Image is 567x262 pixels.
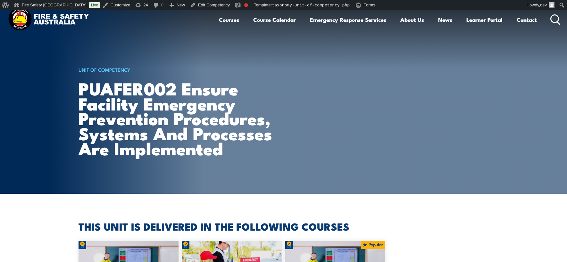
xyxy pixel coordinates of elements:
a: News [438,11,452,28]
h1: PUAFER002 Ensure facility emergency prevention procedures, systems and processes are implemented [79,81,303,156]
a: Course Calendar [253,11,296,28]
a: Learner Portal [466,11,503,28]
a: About Us [400,11,424,28]
div: Focus keyphrase not set [244,3,248,7]
h6: UNIT OF COMPETENCY [79,66,303,73]
a: Emergency Response Services [310,11,386,28]
a: Courses [219,11,239,28]
span: dev [540,3,547,7]
a: Live [89,2,100,8]
span: taxonomy-unit-of-competency.php [272,3,350,7]
a: Contact [517,11,537,28]
h2: THIS UNIT IS DELIVERED IN THE FOLLOWING COURSES [79,222,489,231]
